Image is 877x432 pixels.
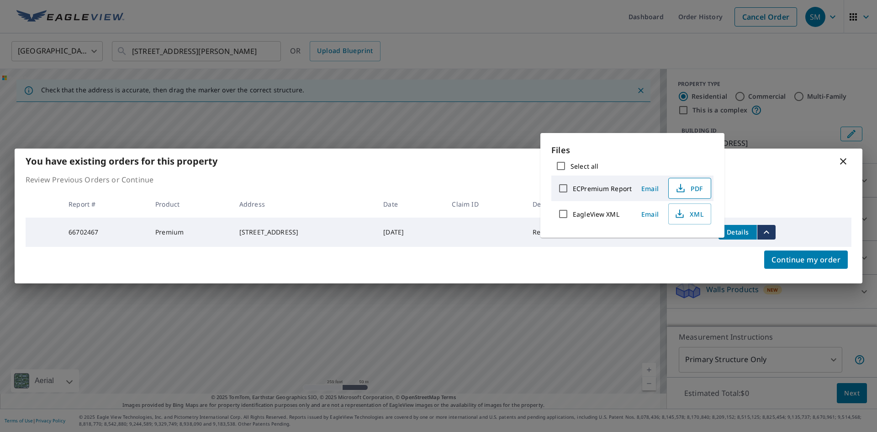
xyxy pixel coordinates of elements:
label: EagleView XML [573,210,619,219]
button: PDF [668,178,711,199]
span: Details [724,228,751,236]
p: Review Previous Orders or Continue [26,174,851,185]
div: [STREET_ADDRESS] [239,228,369,237]
td: [DATE] [376,218,444,247]
span: Continue my order [771,253,840,266]
button: Email [635,207,665,221]
td: Regular [525,218,603,247]
label: ECPremium Report [573,184,632,193]
th: Report # [61,191,148,218]
th: Delivery [525,191,603,218]
th: Claim ID [444,191,525,218]
label: Select all [571,162,598,171]
p: Files [551,144,713,156]
th: Date [376,191,444,218]
span: Email [639,184,661,193]
b: You have existing orders for this property [26,155,217,167]
span: Email [639,210,661,219]
button: Email [635,181,665,196]
button: Continue my order [764,251,848,269]
button: XML [668,203,711,224]
th: Product [148,191,232,218]
td: Premium [148,218,232,247]
th: Address [232,191,376,218]
span: PDF [674,183,703,194]
span: XML [674,208,703,219]
button: filesDropdownBtn-66702467 [757,225,776,240]
button: detailsBtn-66702467 [719,225,757,240]
td: 66702467 [61,218,148,247]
